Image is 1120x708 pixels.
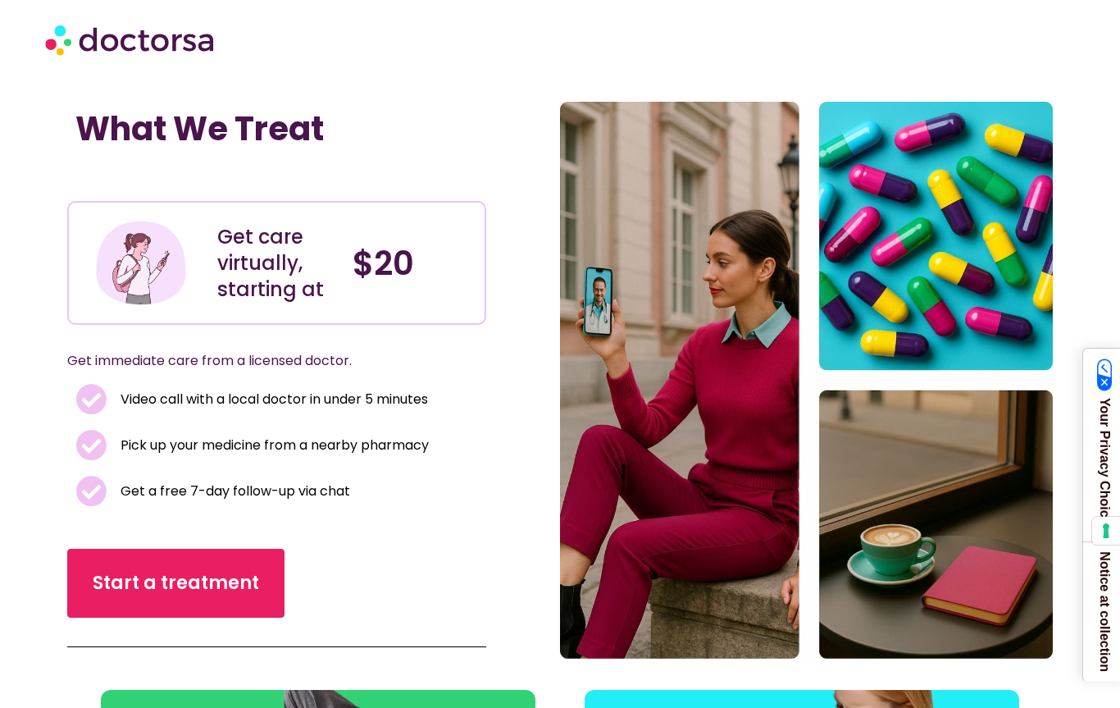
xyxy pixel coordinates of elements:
a: Start a treatment [67,549,285,618]
span: Pick up your medicine from a nearby pharmacy [116,434,429,457]
img: A customer holding a smartphone, speaking to a doctor displayed on the screen. [560,102,1053,659]
p: Get immediate care from a licensed doctor. [67,349,447,372]
h1: What We Treat [75,109,478,148]
div: Get care virtually, starting at [217,224,337,303]
h4: $20 [353,244,472,283]
img: Illustration depicting a young woman in a casual outfit, engaged with her smartphone. She has a p... [93,215,189,311]
span: Video call with a local doctor in under 5 minutes [116,388,428,411]
span: Get a free 7-day follow-up via chat [116,480,350,503]
iframe: Customer reviews powered by Trustpilot [75,165,321,185]
span: Start a treatment [93,570,259,596]
button: Your consent preferences for tracking technologies [1092,517,1120,545]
